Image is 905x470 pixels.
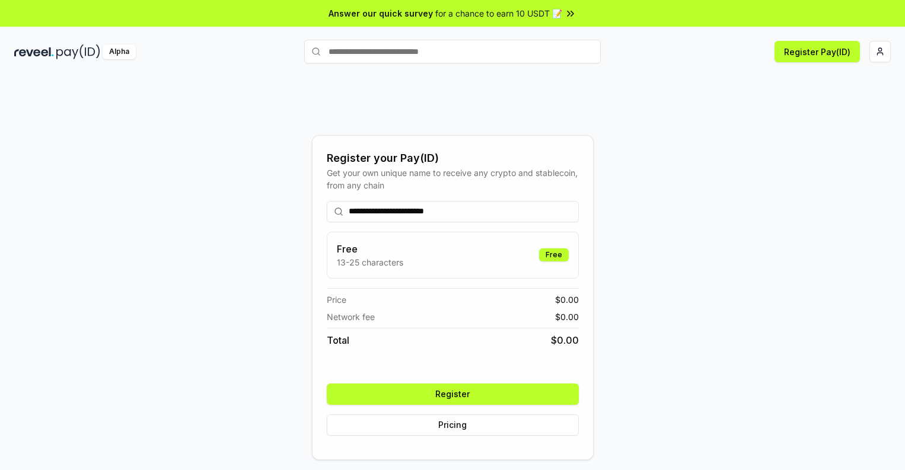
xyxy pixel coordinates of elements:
[551,333,579,347] span: $ 0.00
[555,293,579,306] span: $ 0.00
[327,311,375,323] span: Network fee
[539,248,569,261] div: Free
[103,44,136,59] div: Alpha
[337,256,403,268] p: 13-25 characters
[56,44,100,59] img: pay_id
[329,7,433,20] span: Answer our quick survey
[327,167,579,191] div: Get your own unique name to receive any crypto and stablecoin, from any chain
[775,41,860,62] button: Register Pay(ID)
[435,7,562,20] span: for a chance to earn 10 USDT 📝
[327,383,579,405] button: Register
[327,414,579,436] button: Pricing
[337,242,403,256] h3: Free
[555,311,579,323] span: $ 0.00
[14,44,54,59] img: reveel_dark
[327,333,349,347] span: Total
[327,293,346,306] span: Price
[327,150,579,167] div: Register your Pay(ID)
